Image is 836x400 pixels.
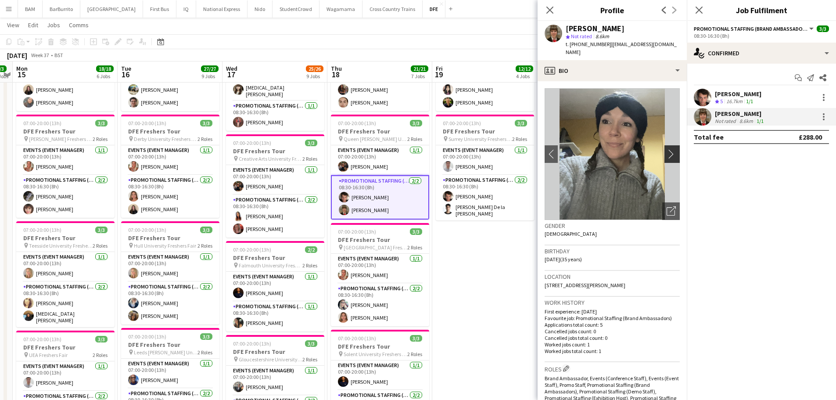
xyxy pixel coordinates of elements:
span: Promotional Staffing (Brand Ambassadors) [694,25,808,32]
button: First Bus [143,0,176,18]
p: Cancelled jobs total count: 0 [545,335,680,341]
span: 2 Roles [93,136,108,142]
h3: DFE Freshers Tour [121,127,219,135]
span: 2 Roles [512,136,527,142]
a: Comms [65,19,92,31]
span: 07:00-20:00 (13h) [443,120,481,126]
app-job-card: 07:00-20:00 (13h)3/3DFE Freshers Tour [PERSON_NAME] Freshers Fair2 RolesEvents (Event Manager)1/1... [16,115,115,218]
span: Fri [436,65,443,72]
app-card-role: Promotional Staffing (Brand Ambassadors)2/208:30-16:30 (8h)[PERSON_NAME][PERSON_NAME] [436,68,534,111]
app-job-card: 07:00-20:00 (13h)3/3DFE Freshers Tour Teesside University Freshers Fair2 RolesEvents (Event Manag... [16,221,115,327]
app-job-card: 07:00-20:00 (13h)3/3DFE Freshers Tour Creative Arts University Freshers Fair2 RolesEvents (Event ... [226,134,324,238]
span: 3/3 [305,340,317,347]
app-card-role: Promotional Staffing (Brand Ambassadors)2/208:30-16:30 (8h)[PERSON_NAME][MEDICAL_DATA][PERSON_NAME] [16,282,115,327]
span: 2/2 [305,246,317,253]
app-card-role: Events (Event Manager)1/107:00-20:00 (13h)[PERSON_NAME] [331,145,429,175]
span: 15 [15,69,28,79]
div: 9 Jobs [306,73,323,79]
app-card-role: Events (Event Manager)1/107:00-20:00 (13h)[PERSON_NAME] [331,254,429,284]
h3: Work history [545,299,680,306]
button: [GEOGRAPHIC_DATA] [80,0,143,18]
span: 3/3 [200,227,212,233]
button: Promotional Staffing (Brand Ambassadors) [694,25,815,32]
span: 2 Roles [197,349,212,356]
span: UEA Freshers Fair [29,352,68,358]
span: 07:00-20:00 (13h) [338,120,376,126]
h3: DFE Freshers Tour [16,343,115,351]
app-job-card: 07:00-20:00 (13h)3/3DFE Freshers Tour Hull University Freshers Fair2 RolesEvents (Event Manager)1... [121,221,219,324]
span: 19 [434,69,443,79]
app-card-role: Promotional Staffing (Brand Ambassadors)2/208:30-16:30 (8h)[PERSON_NAME][PERSON_NAME] De la [PERS... [436,175,534,220]
div: 7 Jobs [411,73,428,79]
app-job-card: 07:00-20:00 (13h)3/3DFE Freshers Tour [GEOGRAPHIC_DATA] Freshers Fair2 RolesEvents (Event Manager... [331,223,429,326]
div: BST [54,52,63,58]
span: 27/27 [201,65,219,72]
span: 18 [330,69,342,79]
div: [PERSON_NAME] [715,110,765,118]
span: 2 Roles [93,242,108,249]
span: Creative Arts University Freshers Fair [239,155,302,162]
span: 3/3 [95,227,108,233]
app-card-role: Events (Event Manager)1/107:00-20:00 (13h)[PERSON_NAME] [121,252,219,282]
span: [DEMOGRAPHIC_DATA] [545,231,597,237]
app-card-role: Promotional Staffing (Brand Ambassadors)2/208:30-16:30 (8h)[PERSON_NAME][PERSON_NAME] [331,284,429,326]
span: 3/3 [410,120,422,126]
app-skills-label: 1/1 [746,98,753,105]
span: 18/18 [96,65,114,72]
span: 07:00-20:00 (13h) [338,228,376,235]
div: [PERSON_NAME] [715,90,761,98]
span: | [EMAIL_ADDRESS][DOMAIN_NAME] [566,41,677,55]
span: 16 [120,69,131,79]
span: 07:00-20:00 (13h) [23,120,61,126]
app-card-role: Promotional Staffing (Brand Ambassadors)1/108:30-16:30 (8h)[PERSON_NAME] [226,302,324,332]
app-job-card: 07:00-20:00 (13h)3/3DFE Freshers Tour Derby University Freshers Fair2 RolesEvents (Event Manager)... [121,115,219,218]
span: 17 [225,69,237,79]
app-card-role: Events (Event Manager)1/107:00-20:00 (13h)[PERSON_NAME] [226,165,324,195]
span: [GEOGRAPHIC_DATA] Freshers Fair [344,244,407,251]
div: Open photos pop-in [662,202,680,220]
app-card-role: Events (Event Manager)1/107:00-20:00 (13h)[PERSON_NAME] [16,361,115,391]
button: National Express [196,0,248,18]
span: 8.6km [594,33,611,40]
span: 07:00-20:00 (13h) [128,120,166,126]
span: Leeds [PERSON_NAME] University Freshers Fair [134,349,197,356]
app-skills-label: 1/1 [757,118,764,124]
p: Worked jobs total count: 1 [545,348,680,354]
p: Cancelled jobs count: 0 [545,328,680,335]
span: t. [PHONE_NUMBER] [566,41,611,47]
h3: DFE Freshers Tour [226,348,324,356]
span: 3/3 [410,335,422,342]
app-card-role: Events (Event Manager)1/107:00-20:00 (13h)[PERSON_NAME] [121,145,219,175]
h3: Location [545,273,680,281]
app-card-role: Promotional Staffing (Brand Ambassadors)2/208:30-16:30 (8h)[PERSON_NAME][PERSON_NAME] [16,175,115,218]
span: 25/26 [306,65,323,72]
span: 3/3 [817,25,829,32]
a: Jobs [43,19,64,31]
app-job-card: 07:00-20:00 (13h)2/2DFE Freshers Tour Falmouth University Freshers Fair2 RolesEvents (Event Manag... [226,241,324,332]
span: 2 Roles [407,244,422,251]
app-card-role: Promotional Staffing (Brand Ambassadors)2/208:30-16:30 (8h)[PERSON_NAME][PERSON_NAME] [121,175,219,218]
span: Derby University Freshers Fair [134,136,197,142]
div: Confirmed [687,43,836,64]
span: 07:00-20:00 (13h) [233,340,271,347]
span: 3/3 [200,333,212,340]
span: Jobs [47,21,60,29]
span: [PERSON_NAME] Freshers Fair [29,136,93,142]
span: 3/3 [410,228,422,235]
span: 2 Roles [407,136,422,142]
span: 07:00-20:00 (13h) [128,333,166,340]
a: View [4,19,23,31]
span: Comms [69,21,89,29]
span: 07:00-20:00 (13h) [128,227,166,233]
span: Gloucestershire University Freshers Fair [239,356,302,363]
span: Thu [331,65,342,72]
p: Worked jobs count: 1 [545,341,680,348]
app-card-role: Events (Event Manager)1/107:00-20:00 (13h)[PERSON_NAME] [16,145,115,175]
h3: Job Fulfilment [687,4,836,16]
span: 12/12 [516,65,533,72]
span: 5 [720,98,723,105]
div: 6 Jobs [97,73,113,79]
